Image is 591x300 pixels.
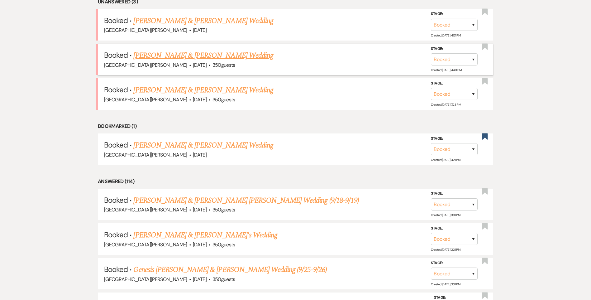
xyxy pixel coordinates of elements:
[104,241,187,248] span: [GEOGRAPHIC_DATA][PERSON_NAME]
[98,122,493,130] li: Bookmarked (1)
[104,85,128,94] span: Booked
[431,80,478,87] label: Stage:
[133,15,273,27] a: [PERSON_NAME] & [PERSON_NAME] Wedding
[104,152,187,158] span: [GEOGRAPHIC_DATA][PERSON_NAME]
[431,260,478,267] label: Stage:
[193,276,207,283] span: [DATE]
[431,158,460,162] span: Created: [DATE] 4:21 PM
[104,140,128,150] span: Booked
[104,50,128,60] span: Booked
[133,195,359,206] a: [PERSON_NAME] & [PERSON_NAME] [PERSON_NAME] Wedding (9/18-9/19)
[212,276,235,283] span: 350 guests
[193,152,207,158] span: [DATE]
[212,96,235,103] span: 350 guests
[431,190,478,197] label: Stage:
[431,33,460,37] span: Created: [DATE] 4:01 PM
[431,213,460,217] span: Created: [DATE] 3:31 PM
[431,11,478,17] label: Stage:
[193,241,207,248] span: [DATE]
[431,68,461,72] span: Created: [DATE] 4:40 PM
[104,264,128,274] span: Booked
[193,27,207,33] span: [DATE]
[212,241,235,248] span: 350 guests
[133,230,277,241] a: [PERSON_NAME] & [PERSON_NAME]'s Wedding
[133,85,273,96] a: [PERSON_NAME] & [PERSON_NAME] Wedding
[104,230,128,240] span: Booked
[431,282,460,286] span: Created: [DATE] 3:31 PM
[104,27,187,33] span: [GEOGRAPHIC_DATA][PERSON_NAME]
[104,206,187,213] span: [GEOGRAPHIC_DATA][PERSON_NAME]
[431,103,461,107] span: Created: [DATE] 7:28 PM
[431,225,478,232] label: Stage:
[133,50,273,61] a: [PERSON_NAME] & [PERSON_NAME] Wedding
[104,62,187,68] span: [GEOGRAPHIC_DATA][PERSON_NAME]
[104,195,128,205] span: Booked
[98,177,493,186] li: Answered (114)
[193,96,207,103] span: [DATE]
[104,16,128,25] span: Booked
[133,140,273,151] a: [PERSON_NAME] & [PERSON_NAME] Wedding
[193,206,207,213] span: [DATE]
[212,206,235,213] span: 350 guests
[193,62,207,68] span: [DATE]
[133,264,326,275] a: Genesis [PERSON_NAME] & [PERSON_NAME] Wedding (9/25-9/26)
[431,248,460,252] span: Created: [DATE] 3:31 PM
[212,62,235,68] span: 350 guests
[431,46,478,52] label: Stage:
[104,276,187,283] span: [GEOGRAPHIC_DATA][PERSON_NAME]
[104,96,187,103] span: [GEOGRAPHIC_DATA][PERSON_NAME]
[431,135,478,142] label: Stage:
